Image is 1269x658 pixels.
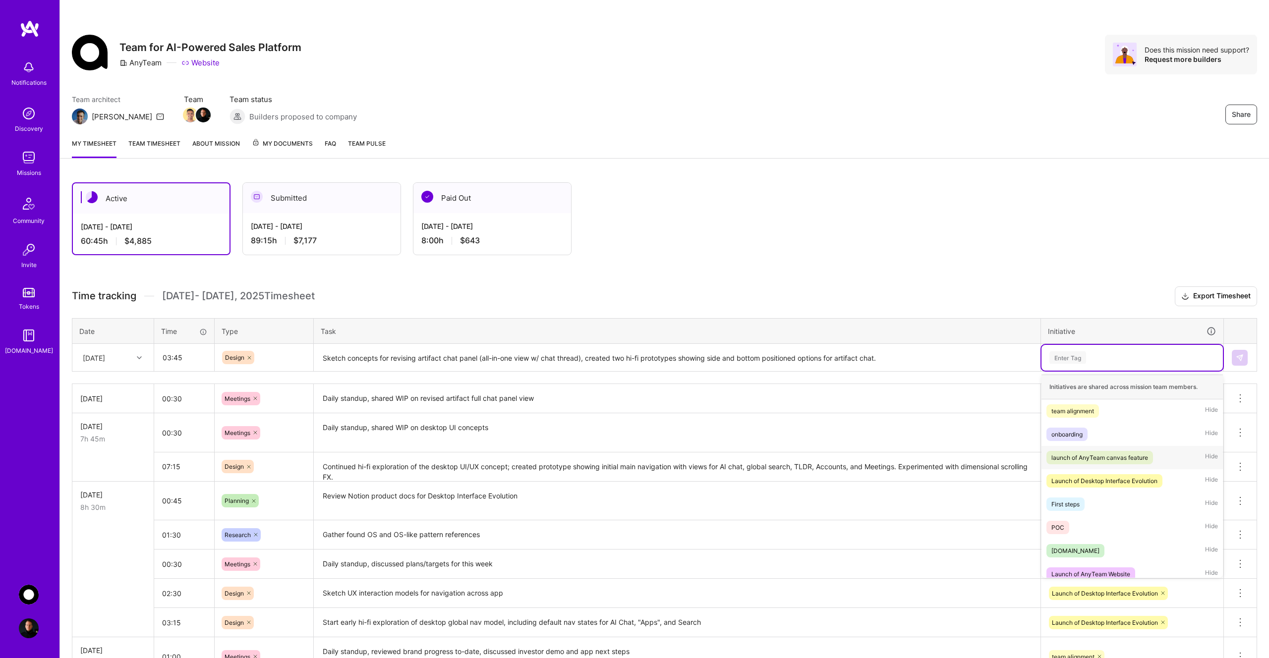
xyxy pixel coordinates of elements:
a: AnyTeam: Team for AI-Powered Sales Platform [16,585,41,604]
img: Paid Out [421,191,433,203]
span: Team status [230,94,357,105]
a: FAQ [325,138,336,158]
img: Active [86,191,98,203]
span: Design [225,619,244,626]
textarea: Sketch concepts for revising artifact chat panel (all-in-one view w/ chat thread), created two hi... [315,345,1039,371]
span: Design [225,463,244,470]
th: Date [72,318,154,344]
img: bell [19,57,39,77]
img: teamwork [19,148,39,167]
span: Planning [225,497,249,504]
div: First steps [1051,499,1080,509]
textarea: Daily standup, shared WIP on desktop UI concepts [315,414,1039,451]
input: HH:MM [154,453,214,480]
div: [DATE] [80,645,146,656]
span: Hide [1205,544,1218,557]
input: HH:MM [154,609,214,636]
a: My Documents [252,138,313,158]
img: Team Member Avatar [196,108,211,122]
span: Hide [1205,404,1218,418]
div: Initiative [1048,326,1216,337]
textarea: Start early hi-fi exploration of desktop global nav model, including default nav states for AI Ch... [315,609,1039,636]
div: Community [13,216,45,226]
input: HH:MM [154,522,214,548]
input: HH:MM [154,420,214,446]
div: launch of AnyTeam canvas feature [1051,452,1148,463]
span: Design [225,590,244,597]
span: Team architect [72,94,164,105]
img: Team Architect [72,109,88,124]
img: discovery [19,104,39,123]
div: [DOMAIN_NAME] [5,345,53,356]
div: [DATE] - [DATE] [421,221,563,231]
div: 8:00 h [421,235,563,246]
img: logo [20,20,40,38]
button: Share [1225,105,1257,124]
i: icon Download [1181,291,1189,302]
a: User Avatar [16,618,41,638]
img: Team Member Avatar [183,108,198,122]
span: My Documents [252,138,313,149]
textarea: Review Notion product docs for Desktop Interface Evolution [315,483,1039,520]
img: Submitted [251,191,263,203]
span: Meetings [225,560,250,568]
span: Hide [1205,428,1218,441]
div: Notifications [11,77,47,88]
div: Invite [21,260,37,270]
img: Submit [1236,354,1244,362]
input: HH:MM [154,385,214,412]
div: [DOMAIN_NAME] [1051,546,1099,556]
div: Request more builders [1145,55,1249,64]
span: $4,885 [124,236,152,246]
div: 60:45 h [81,236,222,246]
i: icon CompanyGray [119,59,127,67]
img: guide book [19,326,39,345]
textarea: Daily standup, shared WIP on revised artifact full chat panel view [315,385,1039,412]
div: POC [1051,522,1064,533]
span: Meetings [225,395,250,402]
a: Team timesheet [128,138,180,158]
span: [DATE] - [DATE] , 2025 Timesheet [162,290,315,302]
span: Team Pulse [348,140,386,147]
img: Builders proposed to company [230,109,245,124]
div: AnyTeam [119,57,162,68]
div: 7h 45m [80,434,146,444]
a: Team Pulse [348,138,386,158]
span: $7,177 [293,235,317,246]
div: Discovery [15,123,43,134]
div: team alignment [1051,406,1094,416]
a: Team Member Avatar [184,107,197,123]
i: icon Mail [156,112,164,120]
span: Hide [1205,567,1218,581]
div: Tokens [19,301,39,312]
div: [DATE] [83,352,105,363]
textarea: Daily standup, discussed plans/targets for this week [315,550,1039,578]
th: Type [215,318,314,344]
span: Builders proposed to company [249,111,357,122]
a: About Mission [192,138,240,158]
img: Avatar [1113,43,1137,66]
div: 8h 30m [80,502,146,512]
span: Hide [1205,451,1218,464]
div: Launch of AnyTeam Website [1051,569,1130,579]
div: Submitted [243,183,401,213]
a: My timesheet [72,138,116,158]
div: Launch of Desktop Interface Evolution [1051,476,1157,486]
span: $643 [460,235,480,246]
img: Invite [19,240,39,260]
input: HH:MM [154,551,214,577]
div: Enter Tag [1049,350,1086,365]
div: [DATE] [80,421,146,432]
span: Launch of Desktop Interface Evolution [1052,619,1158,626]
span: Launch of Desktop Interface Evolution [1052,590,1158,597]
img: Community [17,192,41,216]
div: Does this mission need support? [1145,45,1249,55]
h3: Team for AI-Powered Sales Platform [119,41,301,54]
th: Task [314,318,1041,344]
input: HH:MM [155,344,214,371]
div: [DATE] [80,490,146,500]
input: HH:MM [154,488,214,514]
div: [DATE] - [DATE] [81,221,222,232]
div: Active [73,183,230,214]
div: Missions [17,167,41,178]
